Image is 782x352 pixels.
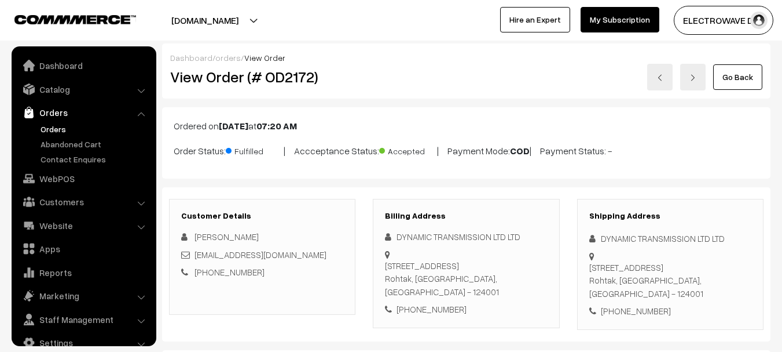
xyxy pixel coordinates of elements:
[14,15,136,24] img: COMMMERCE
[689,74,696,81] img: right-arrow.png
[194,231,259,242] span: [PERSON_NAME]
[170,53,212,63] a: Dashboard
[219,120,248,132] b: [DATE]
[589,261,751,300] div: [STREET_ADDRESS] Rohtak, [GEOGRAPHIC_DATA], [GEOGRAPHIC_DATA] - 124001
[14,55,152,76] a: Dashboard
[750,12,768,29] img: user
[38,138,152,150] a: Abandoned Cart
[656,74,663,81] img: left-arrow.png
[174,142,759,158] p: Order Status: | Accceptance Status: | Payment Mode: | Payment Status: -
[38,153,152,165] a: Contact Enquires
[170,52,762,64] div: / /
[14,238,152,259] a: Apps
[170,68,356,86] h2: View Order (# OD2172)
[589,232,751,245] div: DYNAMIC TRANSMISSION LTD LTD
[14,191,152,212] a: Customers
[510,145,530,157] b: COD
[14,285,152,306] a: Marketing
[14,102,152,123] a: Orders
[215,53,241,63] a: orders
[14,79,152,100] a: Catalog
[713,64,762,90] a: Go Back
[385,230,547,244] div: DYNAMIC TRANSMISSION LTD LTD
[256,120,297,132] b: 07:20 AM
[174,119,759,133] p: Ordered on at
[385,303,547,316] div: [PHONE_NUMBER]
[500,7,570,32] a: Hire an Expert
[14,168,152,189] a: WebPOS
[14,262,152,283] a: Reports
[194,249,326,260] a: [EMAIL_ADDRESS][DOMAIN_NAME]
[581,7,659,32] a: My Subscription
[589,304,751,318] div: [PHONE_NUMBER]
[385,259,547,299] div: [STREET_ADDRESS] Rohtak, [GEOGRAPHIC_DATA], [GEOGRAPHIC_DATA] - 124001
[14,309,152,330] a: Staff Management
[194,267,265,277] a: [PHONE_NUMBER]
[14,215,152,236] a: Website
[244,53,285,63] span: View Order
[14,12,116,26] a: COMMMERCE
[131,6,279,35] button: [DOMAIN_NAME]
[226,142,284,157] span: Fulfilled
[674,6,773,35] button: ELECTROWAVE DE…
[38,123,152,135] a: Orders
[379,142,437,157] span: Accepted
[385,211,547,221] h3: Billing Address
[589,211,751,221] h3: Shipping Address
[181,211,343,221] h3: Customer Details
